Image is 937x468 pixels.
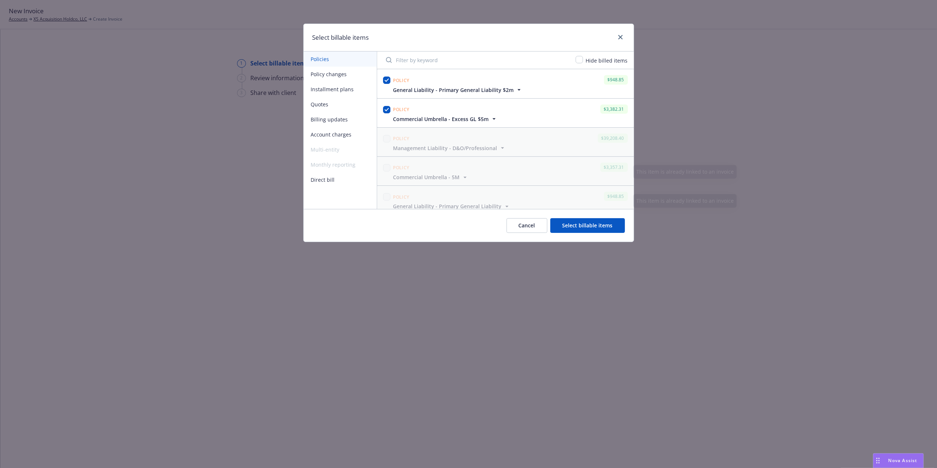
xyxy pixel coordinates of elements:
[604,192,628,201] div: $948.85
[873,454,883,468] div: Drag to move
[304,127,377,142] button: Account charges
[393,86,514,94] span: General Liability - Primary General Liability $2m
[393,77,410,84] span: Policy
[393,164,410,171] span: Policy
[393,173,469,181] button: Commercial Umbrella - 5M
[393,115,498,123] button: Commercial Umbrella - Excess GL $5m
[600,163,628,172] div: $3,357.31
[304,172,377,187] button: Direct bill
[304,82,377,97] button: Installment plans
[382,53,571,67] input: Filter by keyword
[393,144,497,152] span: Management Liability - D&O/Professional
[616,33,625,42] a: close
[304,67,377,82] button: Policy changes
[393,202,511,210] button: General Liability - Primary General Liability
[393,144,506,152] button: Management Liability - D&O/Professional
[604,75,628,84] div: $948.85
[312,33,369,42] h1: Select billable items
[507,218,547,233] button: Cancel
[304,112,377,127] button: Billing updates
[598,134,628,143] div: $39,208.40
[393,173,460,181] span: Commercial Umbrella - 5M
[377,128,634,156] span: Policy$39,208.40Management Liability - D&O/Professional
[393,115,489,123] span: Commercial Umbrella - Excess GL $5m
[304,142,377,157] span: Multi-entity
[393,106,410,113] span: Policy
[873,453,924,468] button: Nova Assist
[304,157,377,172] span: Monthly reporting
[393,202,502,210] span: General Liability - Primary General Liability
[393,86,523,94] button: General Liability - Primary General Liability $2m
[550,218,625,233] button: Select billable items
[304,97,377,112] button: Quotes
[888,457,918,464] span: Nova Assist
[393,135,410,142] span: Policy
[304,52,377,67] button: Policies
[377,186,634,214] span: Policy$948.85General Liability - Primary General Liability
[586,57,628,64] span: Hide billed items
[393,194,410,200] span: Policy
[377,157,634,185] span: Policy$3,357.31Commercial Umbrella - 5M
[600,104,628,114] div: $3,382.31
